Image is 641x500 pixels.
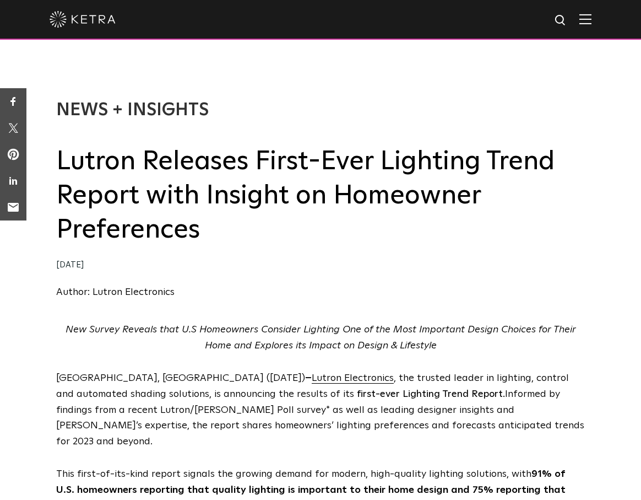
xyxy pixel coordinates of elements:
em: New Survey Reveals that U.S Homeowners Consider Lighting One of the Most Important Design Choices... [66,325,576,351]
div: [DATE] [56,257,585,273]
span: [GEOGRAPHIC_DATA], [GEOGRAPHIC_DATA] ([DATE]) Informed by findings from a recent Lutron/[PERSON_N... [56,373,584,447]
span: first-ever Lighting Trend Report. [357,389,505,399]
strong: – [305,373,312,383]
h2: Lutron Releases First-Ever Lighting Trend Report with Insight on Homeowner Preferences [56,144,585,248]
img: ketra-logo-2019-white [50,11,116,28]
span: , the trusted leader in lighting, control and automated shading solutions, is announcing the resu... [56,373,569,399]
a: Lutron Electronics [312,373,394,383]
a: News + Insights [56,101,209,119]
img: Hamburger%20Nav.svg [579,14,591,24]
a: Author: Lutron Electronics [56,287,175,297]
img: search icon [554,14,568,28]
